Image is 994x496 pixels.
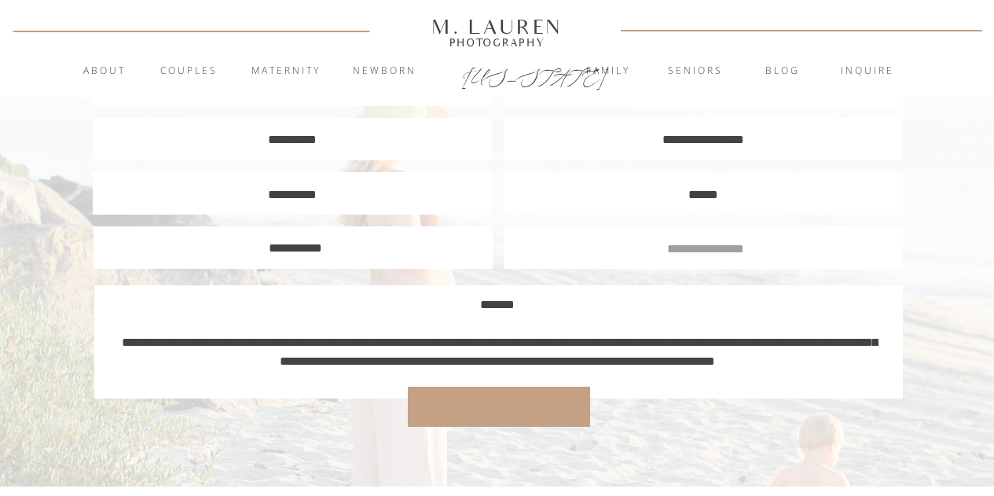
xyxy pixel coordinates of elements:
[566,64,651,79] a: Family
[147,64,232,79] a: Couples
[653,64,738,79] a: Seniors
[385,18,610,35] a: M. Lauren
[244,64,328,79] a: Maternity
[425,39,570,46] a: Photography
[431,397,565,417] a: Submit form
[75,64,135,79] a: About
[825,64,910,79] a: inquire
[740,64,825,79] a: blog
[462,64,534,83] a: [US_STATE]
[343,64,427,79] a: Newborn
